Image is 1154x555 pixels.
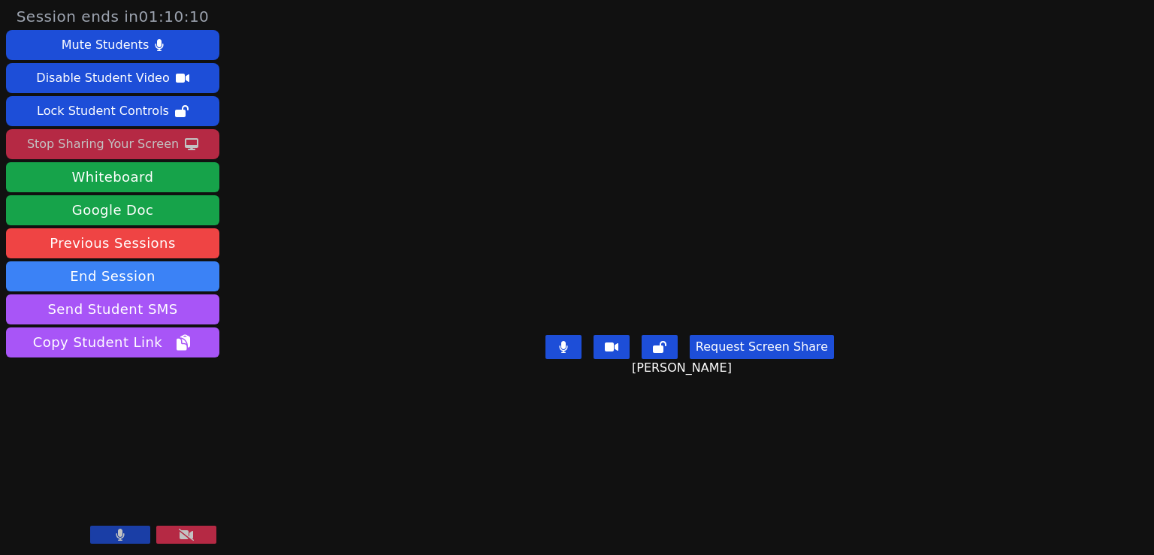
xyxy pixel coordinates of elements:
button: Disable Student Video [6,63,219,93]
button: End Session [6,261,219,291]
button: Request Screen Share [690,335,834,359]
button: Mute Students [6,30,219,60]
div: Mute Students [62,33,149,57]
a: Previous Sessions [6,228,219,258]
span: Session ends in [17,6,210,27]
div: Stop Sharing Your Screen [27,132,179,156]
span: [PERSON_NAME] [632,359,736,377]
span: Copy Student Link [33,332,192,353]
button: Whiteboard [6,162,219,192]
button: Send Student SMS [6,294,219,324]
button: Stop Sharing Your Screen [6,129,219,159]
button: Lock Student Controls [6,96,219,126]
a: Google Doc [6,195,219,225]
button: Copy Student Link [6,327,219,357]
div: Lock Student Controls [37,99,169,123]
time: 01:10:10 [139,8,210,26]
div: Disable Student Video [36,66,169,90]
